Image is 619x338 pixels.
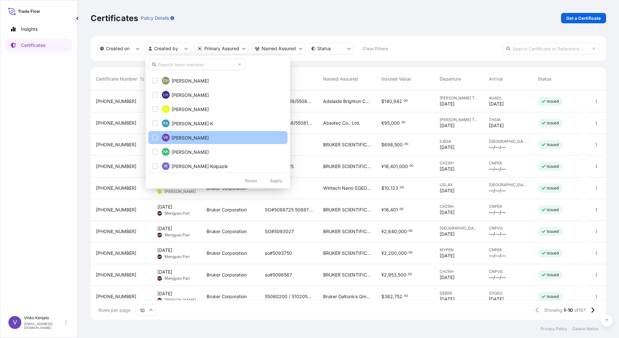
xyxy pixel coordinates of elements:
span: IK [164,163,168,169]
p: Apply [270,177,282,184]
span: [PERSON_NAME] [172,149,209,155]
button: LH[PERSON_NAME] [148,88,287,101]
span: KK [163,120,168,127]
button: KK[PERSON_NAME] K [148,117,287,130]
p: Reset [245,177,257,184]
span: EJ [163,106,168,112]
button: Apply [265,175,287,186]
span: NK [163,149,169,155]
button: Reset [240,175,262,186]
div: Select Option [148,73,287,170]
span: [PERSON_NAME] [172,92,209,98]
input: Search team member [148,59,245,70]
button: NK[PERSON_NAME] [148,145,287,158]
span: [PERSON_NAME] K [172,120,213,127]
button: EJ[PERSON_NAME] [148,103,287,116]
span: [PERSON_NAME] [172,78,209,84]
span: LH [163,92,168,98]
button: IK[PERSON_NAME] Kolpazik [148,160,287,173]
span: VK [163,134,168,141]
button: DH[PERSON_NAME] [148,74,287,87]
button: VK[PERSON_NAME] [148,131,287,144]
span: [PERSON_NAME] [172,135,209,141]
div: createdBy Filter options [146,56,290,188]
span: [PERSON_NAME] [172,106,209,113]
span: DH [163,77,169,84]
span: [PERSON_NAME] Kolpazik [172,163,228,170]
